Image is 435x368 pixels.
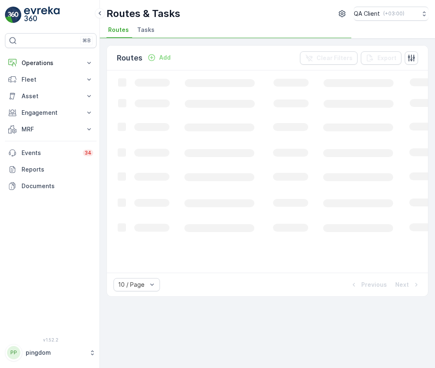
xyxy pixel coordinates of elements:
[22,92,80,100] p: Asset
[24,7,60,23] img: logo_light-DOdMpM7g.png
[22,125,80,133] p: MRF
[159,53,171,62] p: Add
[22,109,80,117] p: Engagement
[5,7,22,23] img: logo
[5,145,97,161] a: Events34
[317,54,353,62] p: Clear Filters
[377,54,396,62] p: Export
[5,88,97,104] button: Asset
[354,10,380,18] p: QA Client
[117,52,143,64] p: Routes
[5,71,97,88] button: Fleet
[82,37,91,44] p: ⌘B
[26,349,85,357] p: pingdom
[5,55,97,71] button: Operations
[22,149,78,157] p: Events
[361,51,401,65] button: Export
[106,7,180,20] p: Routes & Tasks
[5,178,97,194] a: Documents
[300,51,358,65] button: Clear Filters
[108,26,129,34] span: Routes
[22,165,93,174] p: Reports
[354,7,428,21] button: QA Client(+03:00)
[5,337,97,342] span: v 1.52.2
[383,10,404,17] p: ( +03:00 )
[5,121,97,138] button: MRF
[395,281,409,289] p: Next
[22,75,80,84] p: Fleet
[5,344,97,361] button: PPpingdom
[7,346,20,359] div: PP
[5,161,97,178] a: Reports
[394,280,421,290] button: Next
[22,59,80,67] p: Operations
[349,280,388,290] button: Previous
[5,104,97,121] button: Engagement
[144,53,174,63] button: Add
[22,182,93,190] p: Documents
[137,26,155,34] span: Tasks
[85,150,92,156] p: 34
[361,281,387,289] p: Previous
